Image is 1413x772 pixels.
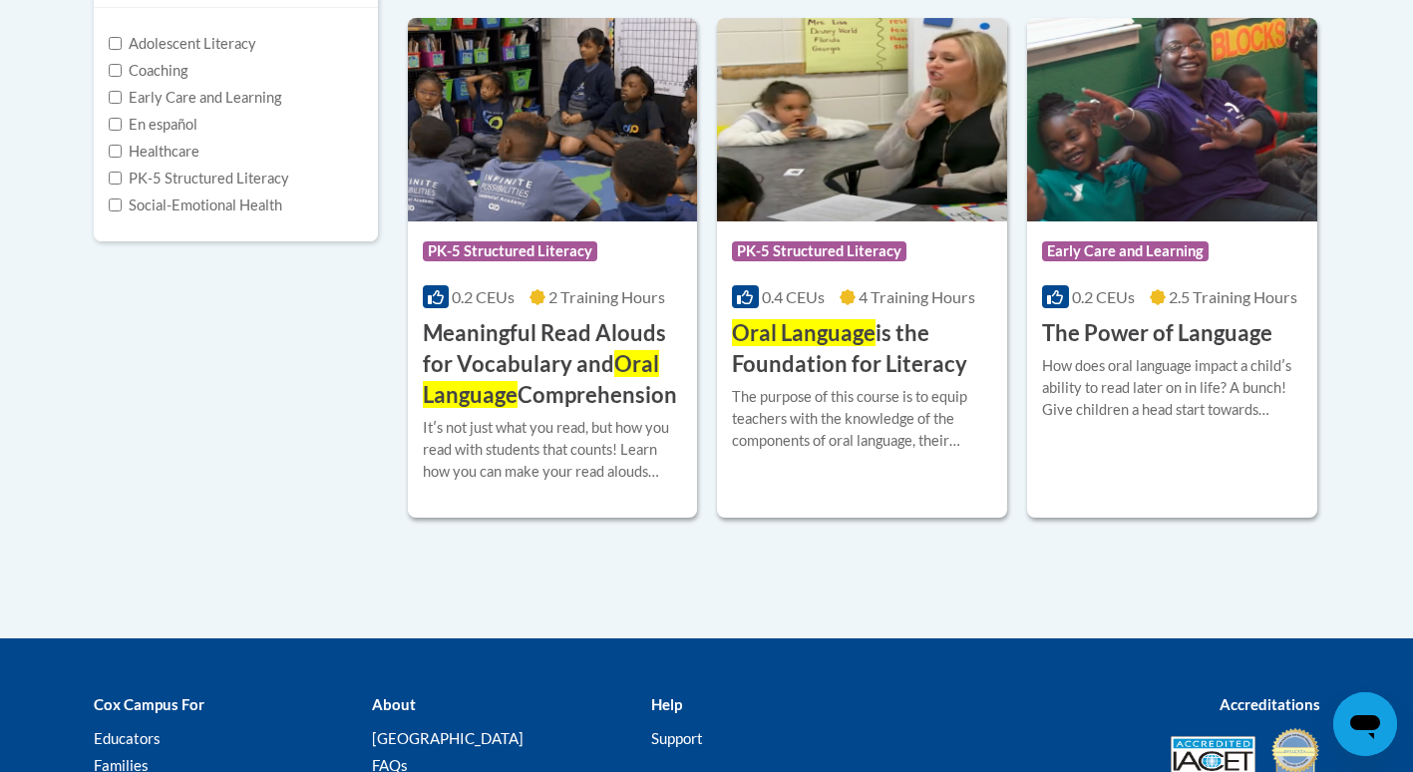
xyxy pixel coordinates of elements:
[109,114,197,136] label: En español
[423,241,597,261] span: PK-5 Structured Literacy
[1027,18,1317,221] img: Course Logo
[372,729,524,747] a: [GEOGRAPHIC_DATA]
[1072,287,1135,306] span: 0.2 CEUs
[1042,355,1302,421] div: How does oral language impact a childʹs ability to read later on in life? A bunch! Give children ...
[109,118,122,131] input: Checkbox for Options
[109,60,187,82] label: Coaching
[548,287,665,306] span: 2 Training Hours
[109,168,289,190] label: PK-5 Structured Literacy
[109,87,281,109] label: Early Care and Learning
[1027,18,1317,518] a: Course LogoEarly Care and Learning0.2 CEUs2.5 Training Hours The Power of LanguageHow does oral l...
[109,172,122,185] input: Checkbox for Options
[732,386,992,452] div: The purpose of this course is to equip teachers with the knowledge of the components of oral lang...
[717,18,1007,518] a: Course LogoPK-5 Structured Literacy0.4 CEUs4 Training Hours Oral Languageis the Foundation for Li...
[109,91,122,104] input: Checkbox for Options
[423,350,659,408] span: Oral Language
[94,729,161,747] a: Educators
[372,695,416,713] b: About
[732,319,876,346] span: Oral Language
[109,141,199,163] label: Healthcare
[109,33,256,55] label: Adolescent Literacy
[109,64,122,77] input: Checkbox for Options
[408,18,698,221] img: Course Logo
[423,318,683,410] h3: Meaningful Read Alouds for Vocabulary and Comprehension
[651,729,703,747] a: Support
[651,695,682,713] b: Help
[109,37,122,50] input: Checkbox for Options
[1220,695,1320,713] b: Accreditations
[109,198,122,211] input: Checkbox for Options
[408,18,698,518] a: Course LogoPK-5 Structured Literacy0.2 CEUs2 Training Hours Meaningful Read Alouds for Vocabulary...
[732,318,992,380] h3: is the Foundation for Literacy
[717,18,1007,221] img: Course Logo
[1042,318,1272,349] h3: The Power of Language
[94,695,204,713] b: Cox Campus For
[1042,241,1209,261] span: Early Care and Learning
[1169,287,1297,306] span: 2.5 Training Hours
[732,241,906,261] span: PK-5 Structured Literacy
[1333,692,1397,756] iframe: Button to launch messaging window
[859,287,975,306] span: 4 Training Hours
[423,417,683,483] div: Itʹs not just what you read, but how you read with students that counts! Learn how you can make y...
[109,145,122,158] input: Checkbox for Options
[452,287,515,306] span: 0.2 CEUs
[762,287,825,306] span: 0.4 CEUs
[109,194,282,216] label: Social-Emotional Health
